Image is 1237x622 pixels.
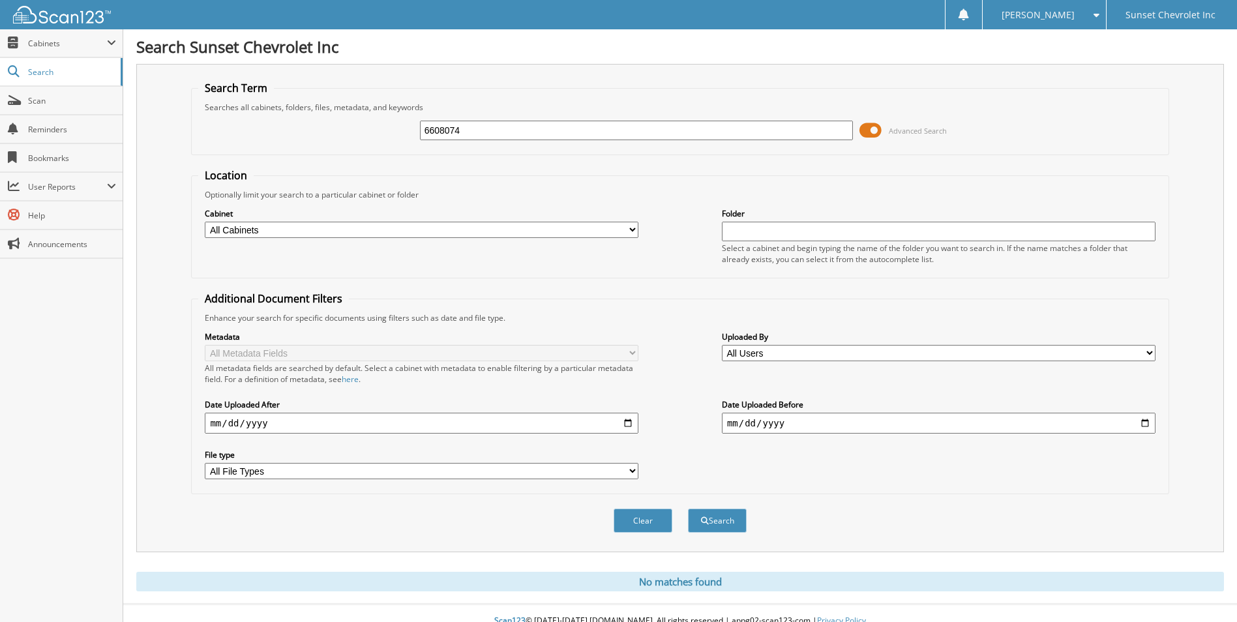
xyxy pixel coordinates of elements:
[722,243,1155,265] div: Select a cabinet and begin typing the name of the folder you want to search in. If the name match...
[198,312,1161,323] div: Enhance your search for specific documents using filters such as date and file type.
[136,572,1224,591] div: No matches found
[198,102,1161,113] div: Searches all cabinets, folders, files, metadata, and keywords
[13,6,111,23] img: scan123-logo-white.svg
[722,399,1155,410] label: Date Uploaded Before
[205,208,638,219] label: Cabinet
[889,126,947,136] span: Advanced Search
[205,331,638,342] label: Metadata
[205,413,638,434] input: start
[205,363,638,385] div: All metadata fields are searched by default. Select a cabinet with metadata to enable filtering b...
[28,239,116,250] span: Announcements
[722,331,1155,342] label: Uploaded By
[688,509,747,533] button: Search
[198,291,349,306] legend: Additional Document Filters
[198,81,274,95] legend: Search Term
[614,509,672,533] button: Clear
[28,124,116,135] span: Reminders
[28,181,107,192] span: User Reports
[28,95,116,106] span: Scan
[342,374,359,385] a: here
[205,449,638,460] label: File type
[1125,11,1215,19] span: Sunset Chevrolet Inc
[136,36,1224,57] h1: Search Sunset Chevrolet Inc
[722,208,1155,219] label: Folder
[28,67,114,78] span: Search
[28,153,116,164] span: Bookmarks
[198,168,254,183] legend: Location
[28,38,107,49] span: Cabinets
[28,210,116,221] span: Help
[198,189,1161,200] div: Optionally limit your search to a particular cabinet or folder
[722,413,1155,434] input: end
[205,399,638,410] label: Date Uploaded After
[1002,11,1075,19] span: [PERSON_NAME]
